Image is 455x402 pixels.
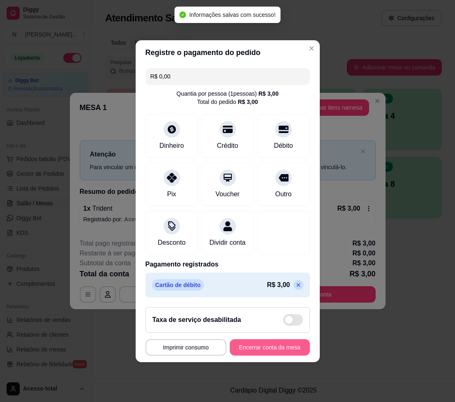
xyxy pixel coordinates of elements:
p: Pagamento registrados [146,260,310,269]
div: Quantia por pessoa ( 1 pessoas) [176,90,278,98]
p: Cartão de débito [152,279,204,291]
div: Dividir conta [209,238,245,248]
div: Total do pedido [197,98,258,106]
span: check-circle [179,11,186,18]
div: R$ 3,00 [238,98,258,106]
span: Informações salvas com sucesso! [189,11,275,18]
div: Voucher [215,189,240,199]
button: Close [305,42,318,55]
div: Dinheiro [159,141,184,151]
button: Imprimir consumo [146,339,226,356]
header: Registre o pagamento do pedido [136,40,320,65]
button: Encerrar conta da mesa [230,339,310,356]
div: Outro [275,189,291,199]
input: Ex.: hambúrguer de cordeiro [150,68,305,85]
div: Débito [274,141,293,151]
div: Desconto [158,238,186,248]
div: Pix [167,189,176,199]
div: Crédito [217,141,238,151]
h2: Taxa de serviço desabilitada [152,315,241,325]
p: R$ 3,00 [267,280,290,290]
div: R$ 3,00 [259,90,279,98]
